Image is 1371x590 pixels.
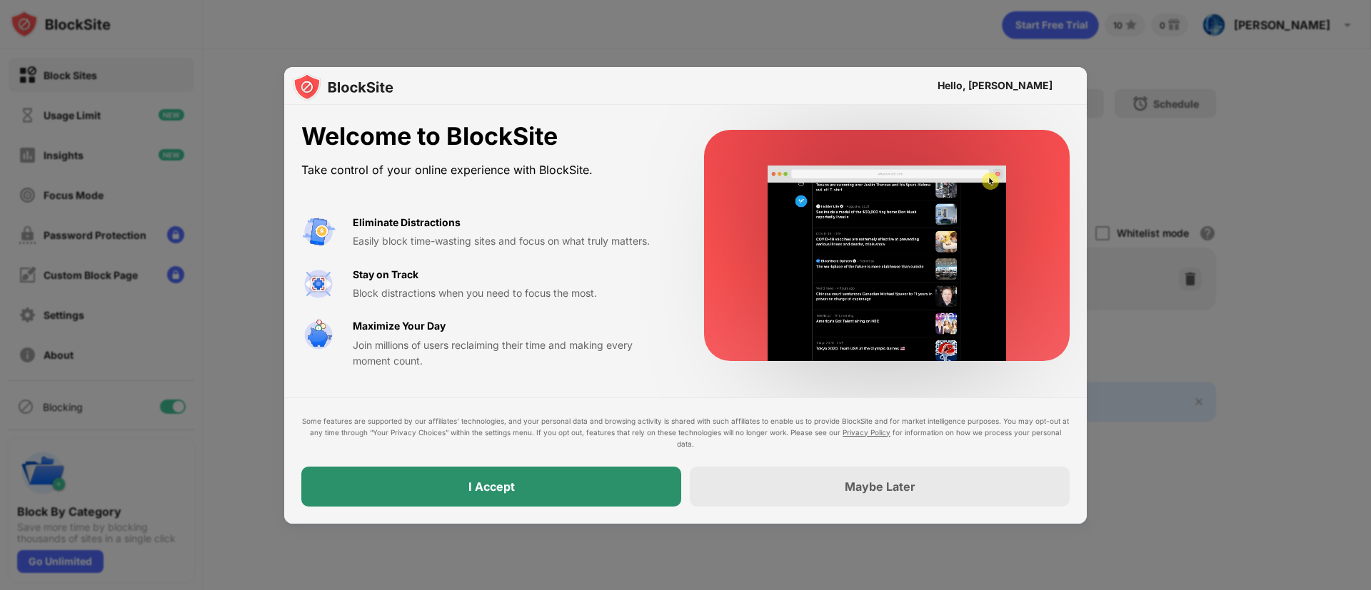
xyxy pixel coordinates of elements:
div: Some features are supported by our affiliates’ technologies, and your personal data and browsing ... [301,415,1070,449]
div: Easily block time-wasting sites and focus on what truly matters. [353,233,670,249]
div: Maybe Later [845,479,915,494]
div: Stay on Track [353,267,418,283]
div: Block distractions when you need to focus the most. [353,285,670,301]
div: I Accept [468,479,515,494]
img: logo-blocksite.svg [293,73,393,101]
a: Privacy Policy [843,428,890,437]
div: Join millions of users reclaiming their time and making every moment count. [353,337,670,370]
img: value-avoid-distractions.svg [301,215,336,249]
img: value-safe-time.svg [301,318,336,352]
img: value-focus.svg [301,267,336,301]
div: Eliminate Distractions [353,215,461,230]
div: Take control of your online experience with BlockSite. [301,160,670,180]
div: Maximize Your Day [353,318,446,334]
div: Welcome to BlockSite [301,122,670,151]
div: Hello, [PERSON_NAME] [938,80,1053,91]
